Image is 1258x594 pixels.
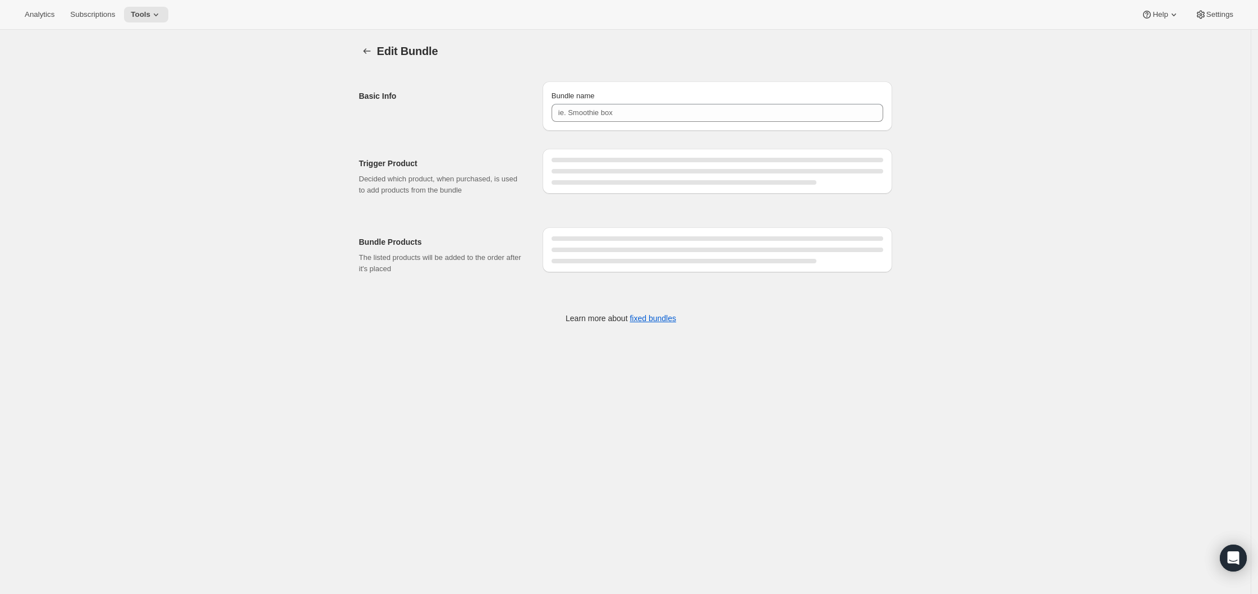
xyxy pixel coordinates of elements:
h2: Trigger Product [359,158,525,169]
button: Bundles [359,43,375,59]
p: The listed products will be added to the order after it's placed [359,252,525,275]
div: Open Intercom Messenger [1220,545,1247,572]
span: Analytics [25,10,54,19]
span: Subscriptions [70,10,115,19]
h2: Basic Info [359,90,525,102]
button: Subscriptions [63,7,122,22]
span: Settings [1206,10,1233,19]
p: Learn more about [566,313,676,324]
p: Decided which product, when purchased, is used to add products from the bundle [359,173,525,196]
button: Help [1135,7,1186,22]
button: Settings [1188,7,1240,22]
input: ie. Smoothie box [552,104,883,122]
h2: Bundle Products [359,236,525,248]
span: Tools [131,10,150,19]
span: Bundle name [552,92,595,100]
a: fixed bundles [630,314,676,323]
span: Edit Bundle [377,45,438,57]
span: Help [1153,10,1168,19]
button: Tools [124,7,168,22]
button: Analytics [18,7,61,22]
